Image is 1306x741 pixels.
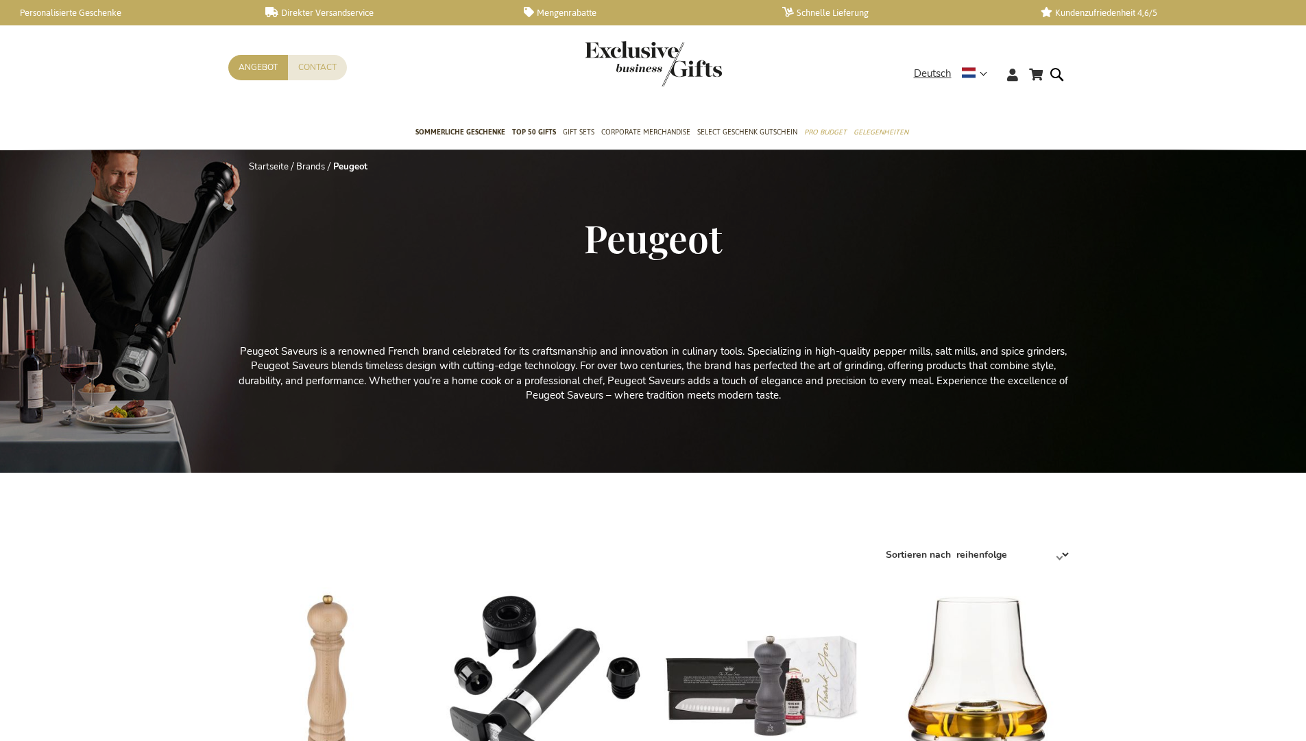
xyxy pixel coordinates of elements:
[804,125,847,139] span: Pro Budget
[886,548,951,561] label: Sortieren nach
[296,161,325,173] a: Brands
[1041,7,1277,19] a: Kundenzufriedenheit 4,6/5
[7,7,243,19] a: Personalisierte Geschenke
[288,55,347,80] a: Contact
[585,41,722,86] img: Exclusive Business gifts logo
[415,116,505,150] a: Sommerliche geschenke
[601,125,690,139] span: Corporate Merchandise
[585,41,653,86] a: store logo
[524,7,760,19] a: Mengenrabatte
[415,125,505,139] span: Sommerliche geschenke
[512,116,556,150] a: TOP 50 Gifts
[512,125,556,139] span: TOP 50 Gifts
[804,116,847,150] a: Pro Budget
[697,116,797,150] a: Select Geschenk Gutschein
[563,125,594,139] span: Gift Sets
[601,116,690,150] a: Corporate Merchandise
[854,116,908,150] a: Gelegenheiten
[249,161,289,173] a: Startseite
[584,212,722,263] span: Peugeot
[228,344,1078,403] p: Peugeot Saveurs is a renowned French brand celebrated for its craftsmanship and innovation in cul...
[333,161,367,173] strong: Peugeot
[782,7,1019,19] a: Schnelle Lieferung
[854,125,908,139] span: Gelegenheiten
[228,55,288,80] a: Angebot
[265,7,502,19] a: Direkter Versandservice
[697,125,797,139] span: Select Geschenk Gutschein
[563,116,594,150] a: Gift Sets
[914,66,952,82] span: Deutsch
